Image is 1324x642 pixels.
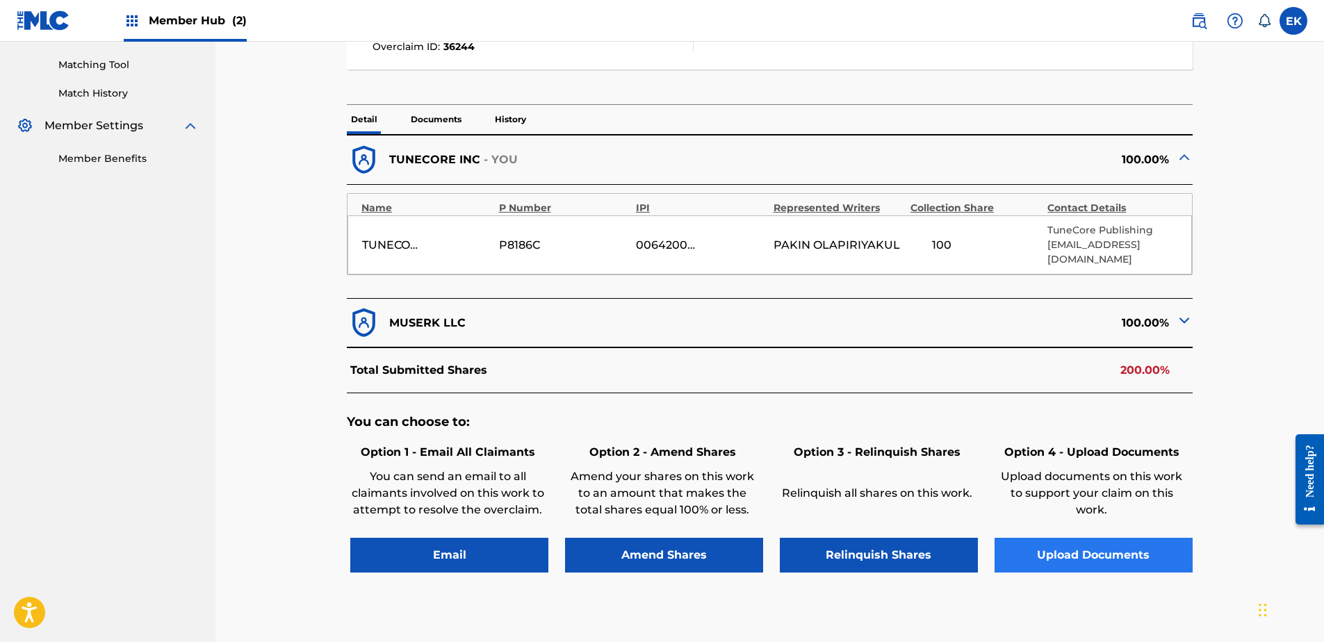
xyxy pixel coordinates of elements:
[443,40,475,53] span: 36244
[350,362,487,379] p: Total Submitted Shares
[1280,7,1307,35] div: User Menu
[770,143,1193,177] div: 100.00%
[407,105,466,134] p: Documents
[910,201,1040,215] div: Collection Share
[1176,312,1193,329] img: expand-cell-toggle
[484,151,518,168] p: - YOU
[774,237,900,254] span: PAKIN OLAPIRIYAKUL
[995,468,1189,518] p: Upload documents on this work to support your claim on this work.
[1257,14,1271,28] div: Notifications
[565,538,763,573] button: Amend Shares
[499,201,629,215] div: P Number
[780,485,974,502] p: Relinquish all shares on this work.
[182,117,199,134] img: expand
[774,201,904,215] div: Represented Writers
[17,117,33,134] img: Member Settings
[58,151,199,166] a: Member Benefits
[389,151,480,168] p: TUNECORE INC
[1047,238,1177,267] p: [EMAIL_ADDRESS][DOMAIN_NAME]
[565,468,760,518] p: Amend your shares on this work to an amount that makes the total shares equal 100% or less.
[347,414,1193,430] h5: You can choose to:
[1227,13,1243,29] img: help
[1221,7,1249,35] div: Help
[770,306,1193,340] div: 100.00%
[373,40,443,53] span: Overclaim ID :
[124,13,140,29] img: Top Rightsholders
[232,14,247,27] span: (2)
[565,444,760,461] h6: Option 2 - Amend Shares
[58,58,199,72] a: Matching Tool
[995,538,1193,573] button: Upload Documents
[491,105,530,134] p: History
[636,201,766,215] div: IPI
[1176,149,1193,165] img: expand-cell-toggle
[1259,589,1267,631] div: Drag
[1185,7,1213,35] a: Public Search
[780,538,978,573] button: Relinquish Shares
[350,444,545,461] h6: Option 1 - Email All Claimants
[350,468,545,518] p: You can send an email to all claimants involved on this work to attempt to resolve the overclaim.
[1047,201,1177,215] div: Contact Details
[780,444,974,461] h6: Option 3 - Relinquish Shares
[347,306,381,340] img: dfb38c8551f6dcc1ac04.svg
[1047,223,1177,238] p: TuneCore Publishing
[44,117,143,134] span: Member Settings
[1254,575,1324,642] iframe: Chat Widget
[347,105,382,134] p: Detail
[1191,13,1207,29] img: search
[149,13,247,28] span: Member Hub
[347,143,381,177] img: dfb38c8551f6dcc1ac04.svg
[995,444,1189,461] h6: Option 4 - Upload Documents
[17,10,70,31] img: MLC Logo
[350,538,548,573] button: Email
[1285,424,1324,536] iframe: Resource Center
[58,86,199,101] a: Match History
[1120,362,1170,379] p: 200.00%
[361,201,491,215] div: Name
[389,315,466,331] p: MUSERK LLC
